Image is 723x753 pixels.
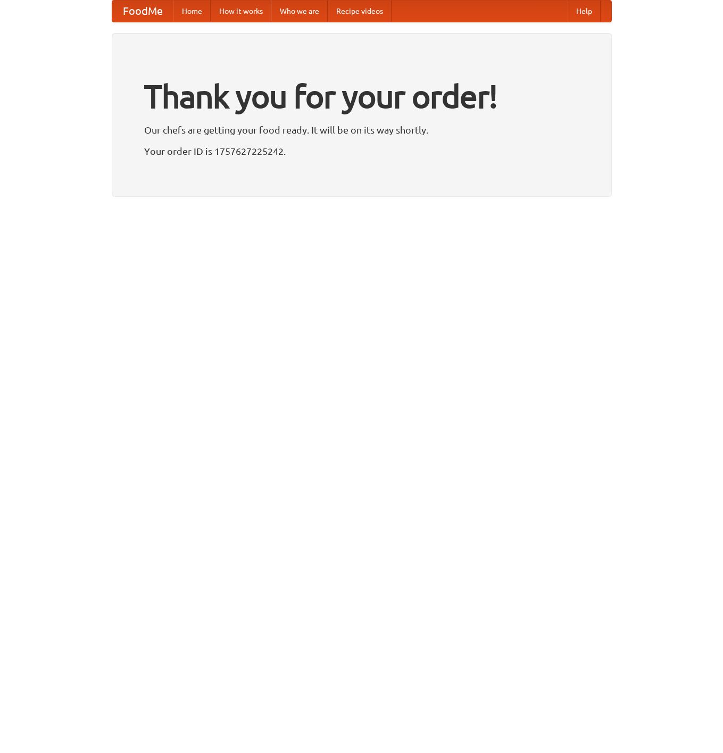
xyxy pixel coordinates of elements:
a: Who we are [271,1,328,22]
a: Home [173,1,211,22]
p: Our chefs are getting your food ready. It will be on its way shortly. [144,122,579,138]
a: FoodMe [112,1,173,22]
a: Help [568,1,601,22]
h1: Thank you for your order! [144,71,579,122]
a: Recipe videos [328,1,392,22]
a: How it works [211,1,271,22]
p: Your order ID is 1757627225242. [144,143,579,159]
